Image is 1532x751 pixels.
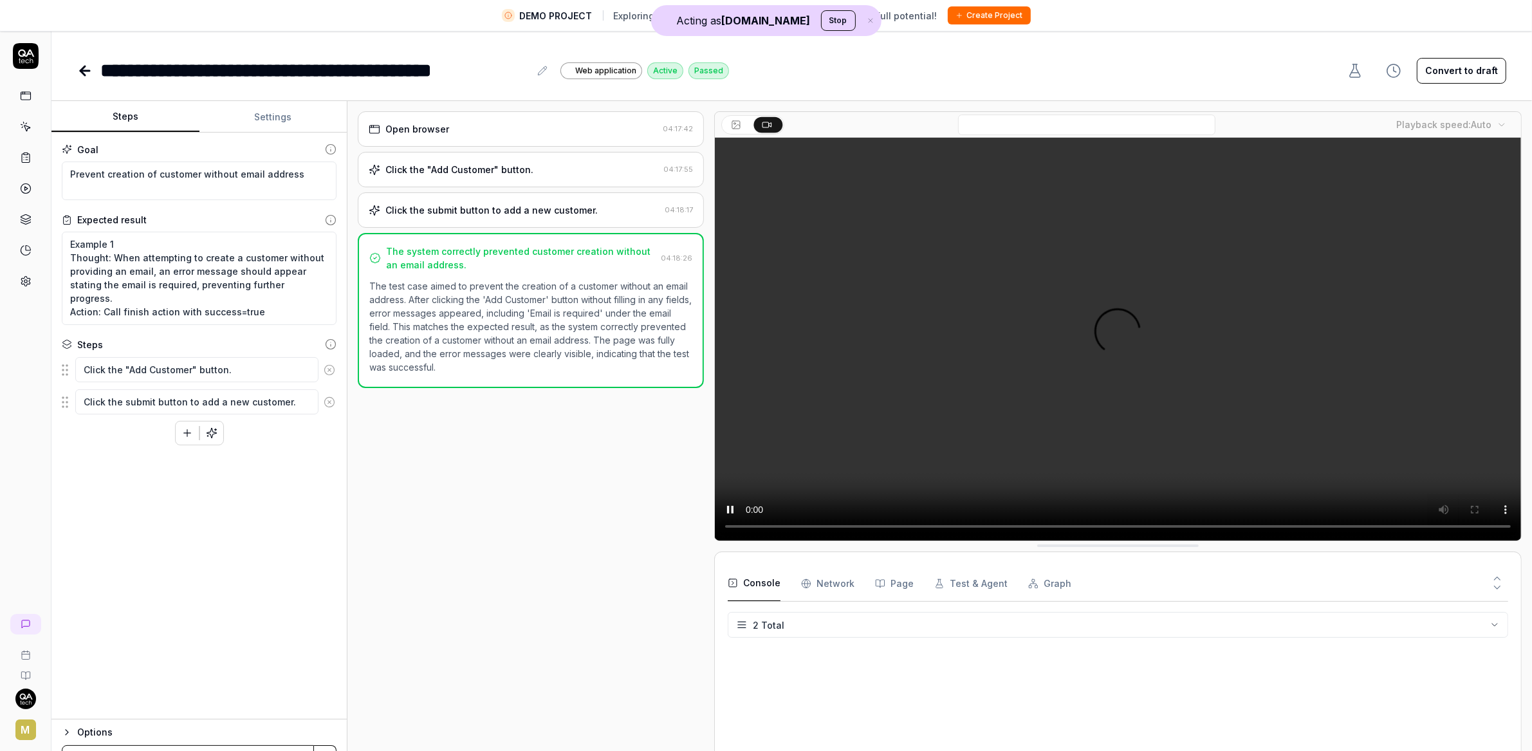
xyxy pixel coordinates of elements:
div: Options [77,725,337,740]
a: Book a call with us [5,640,46,660]
button: View version history [1378,58,1409,84]
a: Web application [560,62,642,79]
div: Passed [688,62,729,79]
div: Goal [77,143,98,156]
button: Stop [821,10,856,31]
button: Remove step [318,389,342,415]
button: Network [801,666,854,702]
img: 7ccf6c19-61ad-4a6c-8811-018b02a1b829.jpg [15,689,36,709]
div: Expected result [77,213,147,227]
button: Remove step [318,357,342,383]
div: Suggestions [62,389,337,416]
p: The test case aimed to prevent the creation of a customer without an email address. After clickin... [369,279,692,374]
time: 04:18:26 [661,254,692,263]
div: Active [647,62,683,79]
time: 04:17:42 [663,124,693,133]
div: Playback speed: [1396,118,1491,131]
a: New conversation [10,614,41,635]
button: Create Project [948,6,1031,24]
button: Graph [1028,666,1071,702]
div: Open browser [385,122,449,136]
span: M [15,719,36,740]
button: Steps [51,102,199,133]
button: Options [62,725,337,740]
span: DEMO PROJECT [520,9,593,23]
button: Console [728,666,780,702]
button: Test & Agent [934,666,1008,702]
div: Steps [77,338,103,351]
span: Exploring our features? Create your own project to unlock full potential! [614,9,937,23]
button: Convert to draft [1417,58,1506,84]
div: The system correctly prevented customer creation without an email address. [386,245,656,272]
time: 04:17:55 [663,165,693,174]
span: Web application [575,65,636,77]
a: Documentation [5,660,46,681]
button: M [5,709,46,743]
div: Click the "Add Customer" button. [385,163,533,176]
div: Click the submit button to add a new customer. [385,203,598,217]
button: Page [875,666,914,702]
div: Suggestions [62,357,337,384]
time: 04:18:17 [665,205,693,214]
button: Settings [199,102,347,133]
